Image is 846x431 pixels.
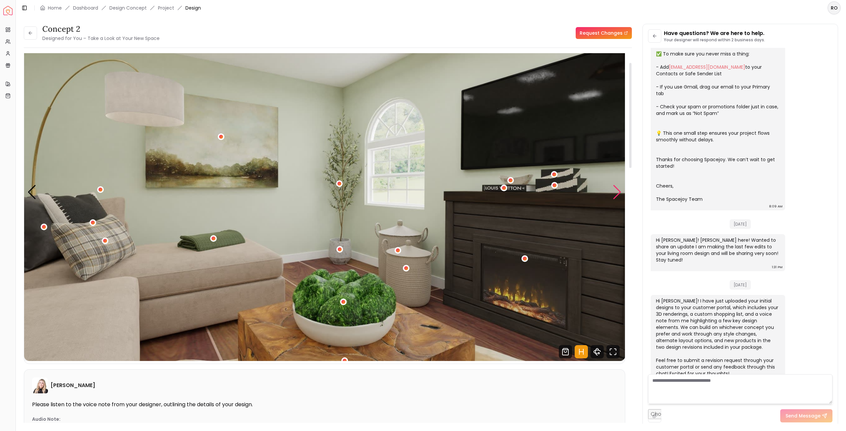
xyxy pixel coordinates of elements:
div: 8:09 AM [769,203,783,210]
h6: [PERSON_NAME] [51,381,95,389]
a: Dashboard [73,5,98,11]
small: Designed for You – Take a Look at Your New Space [42,35,160,42]
img: Design Render 4 [24,23,625,361]
a: [EMAIL_ADDRESS][DOMAIN_NAME] [669,64,745,70]
div: Next slide [613,185,622,199]
div: 1:31 PM [772,264,783,270]
a: Home [48,5,62,11]
div: Hi [PERSON_NAME]! I have just uploaded your initial designs to your customer portal, which includ... [656,298,779,377]
svg: 360 View [591,345,604,358]
nav: breadcrumb [40,5,201,11]
img: Spacejoy Logo [3,6,13,15]
h3: concept 2 [42,24,160,34]
p: Your designer will respond within 2 business days. [664,37,765,43]
button: RO [827,1,841,15]
svg: Hotspots Toggle [575,345,588,358]
a: Request Changes [576,27,632,39]
svg: Shop Products from this design [559,345,572,358]
svg: Fullscreen [606,345,620,358]
a: Spacejoy [3,6,13,15]
div: Previous slide [27,185,36,199]
p: Have questions? We are here to help. [664,29,765,37]
p: Audio Note: [32,416,60,422]
span: [DATE] [730,280,751,290]
a: Project [158,5,174,11]
span: [DATE] [730,219,751,229]
div: Hi [PERSON_NAME]! [PERSON_NAME] here! Wanted to share an update I am making the last few edits to... [656,237,779,263]
img: Hannah James [32,377,48,393]
div: Carousel [24,23,625,361]
p: Please listen to the voice note from your designer, outlining the details of your design. [32,401,617,408]
span: RO [828,2,840,14]
li: Design Concept [109,5,147,11]
div: 5 / 6 [24,23,625,361]
span: Design [185,5,201,11]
